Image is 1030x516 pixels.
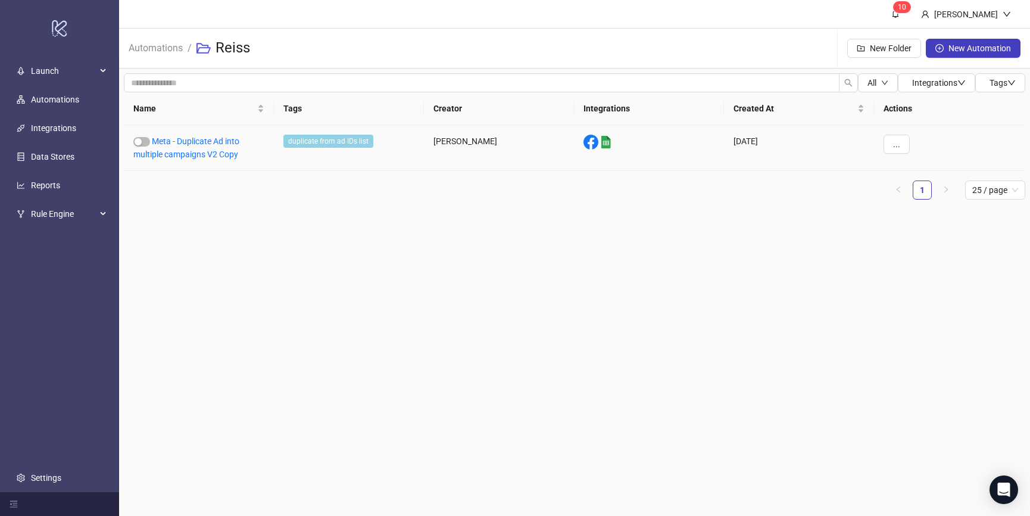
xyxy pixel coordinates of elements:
[424,92,574,125] th: Creator
[574,92,724,125] th: Integrations
[965,181,1025,200] div: Page Size
[874,92,1025,125] th: Actions
[884,135,910,154] button: ...
[942,186,950,193] span: right
[124,92,274,125] th: Name
[893,139,900,149] span: ...
[913,181,931,199] a: 1
[844,79,853,87] span: search
[196,41,211,55] span: folder-open
[31,202,96,226] span: Rule Engine
[975,73,1025,92] button: Tagsdown
[724,92,874,125] th: Created At
[31,152,74,161] a: Data Stores
[126,41,185,54] a: Automations
[1007,79,1016,87] span: down
[867,78,876,88] span: All
[889,181,908,200] li: Previous Page
[990,78,1016,88] span: Tags
[912,78,966,88] span: Integrations
[870,43,912,53] span: New Folder
[847,39,921,58] button: New Folder
[957,79,966,87] span: down
[188,39,192,58] li: /
[10,500,18,508] span: menu-fold
[898,73,975,92] button: Integrationsdown
[857,44,865,52] span: folder-add
[1003,10,1011,18] span: down
[937,181,956,200] li: Next Page
[734,102,855,115] span: Created At
[17,210,25,218] span: fork
[31,473,61,483] a: Settings
[929,8,1003,21] div: [PERSON_NAME]
[913,181,932,200] li: 1
[31,59,96,83] span: Launch
[283,135,373,148] span: duplicate from ad IDs list
[724,125,874,171] div: [DATE]
[926,39,1020,58] button: New Automation
[881,79,888,86] span: down
[891,10,900,18] span: bell
[17,67,25,75] span: rocket
[858,73,898,92] button: Alldown
[921,10,929,18] span: user
[990,475,1018,504] div: Open Intercom Messenger
[424,125,574,171] div: [PERSON_NAME]
[133,136,239,159] a: Meta - Duplicate Ad into multiple campaigns V2 Copy
[31,95,79,104] a: Automations
[948,43,1011,53] span: New Automation
[31,123,76,133] a: Integrations
[889,181,908,200] button: left
[893,1,911,13] sup: 10
[902,3,906,11] span: 0
[31,181,60,190] a: Reports
[935,44,944,52] span: plus-circle
[898,3,902,11] span: 1
[133,102,255,115] span: Name
[895,186,902,193] span: left
[937,181,956,200] button: right
[972,181,1018,199] span: 25 / page
[216,39,250,58] h3: Reiss
[274,92,424,125] th: Tags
